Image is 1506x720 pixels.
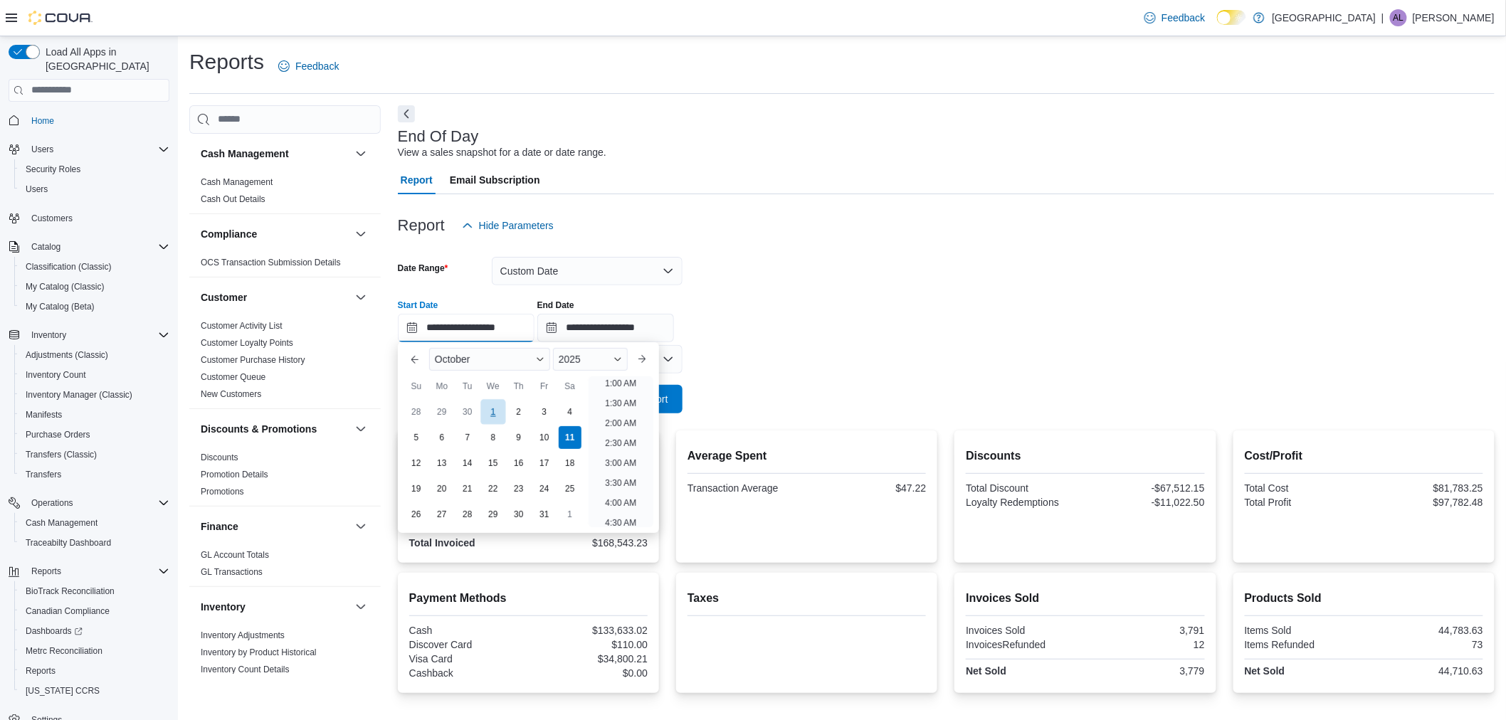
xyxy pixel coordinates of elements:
div: Th [507,375,530,398]
span: Reports [26,665,56,677]
span: Cash Management [201,176,273,188]
span: AL [1394,9,1404,26]
span: Catalog [31,241,60,253]
div: day-1 [480,399,505,424]
div: Compliance [189,254,381,277]
div: Button. Open the month selector. October is currently selected. [429,348,550,371]
input: Press the down key to open a popover containing a calendar. [537,314,674,342]
span: Users [20,181,169,198]
h3: Inventory [201,600,246,614]
a: Customer Loyalty Points [201,338,293,348]
button: Transfers (Classic) [14,445,175,465]
span: Operations [26,494,169,512]
a: Security Roles [20,161,86,178]
span: Cash Management [20,514,169,531]
button: Previous Month [404,348,426,371]
span: October [435,354,470,365]
div: Items Refunded [1245,639,1362,650]
button: Inventory [201,600,349,614]
button: Classification (Classic) [14,257,175,277]
span: OCS Transaction Submission Details [201,257,341,268]
span: Transfers [26,469,61,480]
button: Adjustments (Classic) [14,345,175,365]
span: BioTrack Reconciliation [20,583,169,600]
div: day-30 [456,401,479,423]
div: day-20 [431,477,453,500]
span: [US_STATE] CCRS [26,685,100,697]
button: Finance [352,518,369,535]
div: $97,782.48 [1367,497,1483,508]
span: Feedback [1162,11,1205,25]
div: day-28 [405,401,428,423]
button: Customers [3,208,175,228]
span: GL Transactions [201,566,263,578]
div: day-6 [431,426,453,449]
div: 3,791 [1088,625,1205,636]
div: Cash Management [189,174,381,213]
div: $34,800.21 [531,653,648,665]
div: day-21 [456,477,479,500]
span: Report [401,166,433,194]
div: Sa [559,375,581,398]
button: Discounts & Promotions [352,420,369,438]
button: Custom Date [492,257,683,285]
span: Manifests [26,409,62,420]
button: Users [14,179,175,199]
button: Cash Management [201,147,349,161]
h3: Cash Management [201,147,289,161]
button: Next month [631,348,653,371]
a: Feedback [273,52,344,80]
div: day-26 [405,503,428,526]
a: OCS Transaction Submission Details [201,258,341,268]
span: Customer Loyalty Points [201,337,293,349]
a: Dashboards [20,623,88,640]
span: Inventory Count Details [201,664,290,675]
div: day-17 [533,452,556,475]
span: Users [26,184,48,195]
a: Purchase Orders [20,426,96,443]
button: Reports [14,661,175,681]
a: New Customers [201,389,261,399]
button: Customer [352,289,369,306]
div: 3,779 [1088,665,1205,677]
button: My Catalog (Classic) [14,277,175,297]
a: Customers [26,210,78,227]
div: -$11,022.50 [1088,497,1205,508]
span: Traceabilty Dashboard [20,534,169,551]
h3: Finance [201,519,238,534]
div: day-5 [405,426,428,449]
a: Traceabilty Dashboard [20,534,117,551]
h2: Invoices Sold [966,590,1204,607]
span: Hide Parameters [479,218,554,233]
h3: Compliance [201,227,257,241]
ul: Time [589,376,653,527]
div: day-2 [507,401,530,423]
div: Discover Card [409,639,526,650]
h3: End Of Day [398,128,479,145]
h2: Discounts [966,448,1204,465]
li: 1:30 AM [599,395,642,412]
a: Canadian Compliance [20,603,115,620]
a: Metrc Reconciliation [20,642,108,660]
span: Reports [20,662,169,679]
a: Promotions [201,487,244,497]
span: Promotions [201,486,244,497]
span: Reports [26,563,169,580]
label: Start Date [398,300,438,311]
div: Button. Open the year selector. 2025 is currently selected. [553,348,628,371]
div: InvoicesRefunded [966,639,1083,650]
h3: Discounts & Promotions [201,422,317,436]
div: day-27 [431,503,453,526]
span: Security Roles [20,161,169,178]
span: Purchase Orders [26,429,90,440]
span: Feedback [295,59,339,73]
span: New Customers [201,388,261,400]
button: Users [26,141,59,158]
button: Reports [3,561,175,581]
button: Reports [26,563,67,580]
a: Customer Purchase History [201,355,305,365]
span: Inventory by Product Historical [201,647,317,658]
a: Inventory Adjustments [201,630,285,640]
button: Catalog [3,237,175,257]
button: Metrc Reconciliation [14,641,175,661]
